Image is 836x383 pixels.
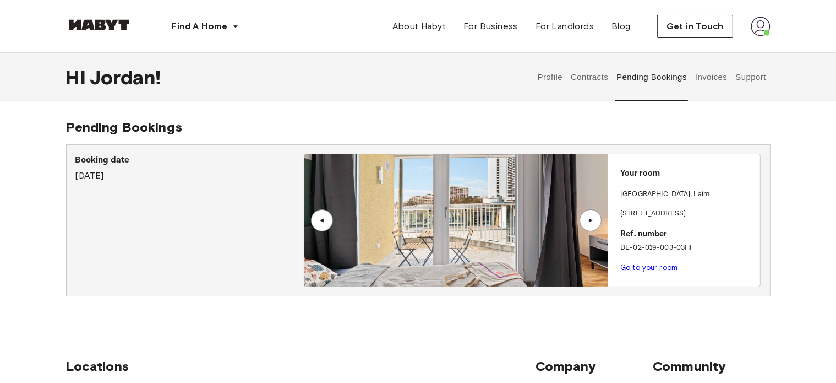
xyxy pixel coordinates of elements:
[536,53,564,101] button: Profile
[620,168,756,180] p: Your room
[536,358,653,375] span: Company
[620,189,709,200] p: [GEOGRAPHIC_DATA] , Laim
[570,53,610,101] button: Contracts
[384,15,455,37] a: About Habyt
[163,15,248,37] button: Find A Home
[455,15,527,37] a: For Business
[90,66,161,89] span: Jordan !
[693,53,728,101] button: Invoices
[734,53,768,101] button: Support
[66,119,182,135] span: Pending Bookings
[533,53,770,101] div: user profile tabs
[75,154,304,167] p: Booking date
[304,154,608,287] img: Image of the room
[316,217,327,224] div: ▲
[657,15,733,38] button: Get in Touch
[666,20,724,33] span: Get in Touch
[751,17,771,36] img: avatar
[615,53,689,101] button: Pending Bookings
[620,263,677,272] a: Go to your room
[527,15,603,37] a: For Landlords
[66,358,536,375] span: Locations
[75,154,304,182] div: [DATE]
[620,208,756,219] p: [STREET_ADDRESS]
[603,15,640,37] a: Blog
[66,19,132,30] img: Habyt
[620,242,756,253] p: DE-02-019-003-03HF
[463,20,518,33] span: For Business
[585,217,596,224] div: ▲
[66,66,90,89] span: Hi
[392,20,446,33] span: About Habyt
[536,20,594,33] span: For Landlords
[653,358,770,375] span: Community
[620,228,756,241] p: Ref. number
[172,20,228,33] span: Find A Home
[611,20,631,33] span: Blog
